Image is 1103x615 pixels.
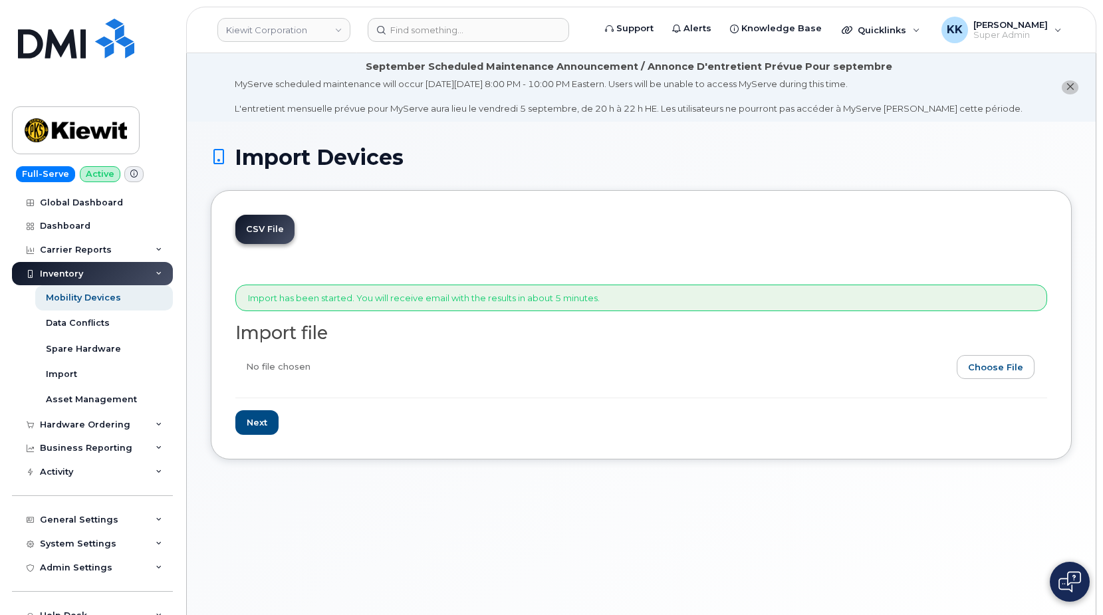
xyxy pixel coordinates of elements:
[235,410,279,435] input: Next
[211,146,1072,169] h1: Import Devices
[1058,571,1081,592] img: Open chat
[366,60,892,74] div: September Scheduled Maintenance Announcement / Annonce D'entretient Prévue Pour septembre
[235,215,295,244] a: CSV File
[1062,80,1078,94] button: close notification
[235,285,1047,312] div: Import has been started. You will receive email with the results in about 5 minutes.
[235,323,1047,343] h2: Import file
[235,78,1023,115] div: MyServe scheduled maintenance will occur [DATE][DATE] 8:00 PM - 10:00 PM Eastern. Users will be u...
